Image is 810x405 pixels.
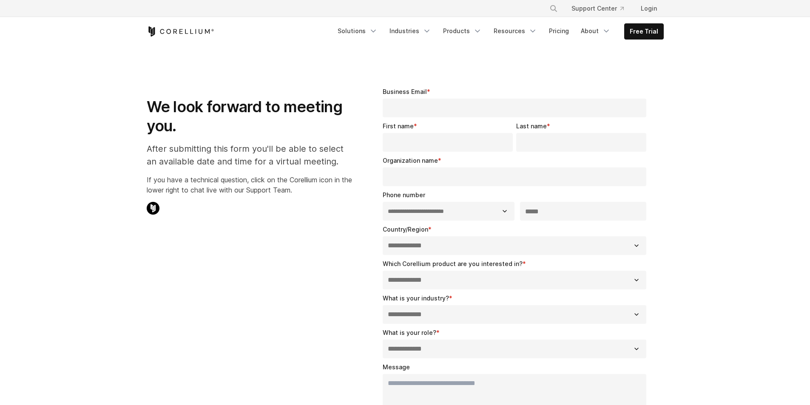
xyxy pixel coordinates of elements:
a: About [576,23,616,39]
span: Organization name [383,157,438,164]
a: Industries [384,23,436,39]
span: Business Email [383,88,427,95]
img: Corellium Chat Icon [147,202,159,215]
a: Corellium Home [147,26,214,37]
a: Resources [489,23,542,39]
span: Which Corellium product are you interested in? [383,260,523,267]
a: Products [438,23,487,39]
a: Free Trial [625,24,663,39]
div: Navigation Menu [333,23,664,40]
a: Support Center [565,1,631,16]
span: What is your role? [383,329,436,336]
span: Country/Region [383,226,428,233]
p: If you have a technical question, click on the Corellium icon in the lower right to chat live wit... [147,175,352,195]
button: Search [546,1,561,16]
h1: We look forward to meeting you. [147,97,352,136]
span: First name [383,122,414,130]
a: Pricing [544,23,574,39]
span: Last name [516,122,547,130]
a: Login [634,1,664,16]
span: Phone number [383,191,425,198]
span: Message [383,363,410,371]
span: What is your industry? [383,295,449,302]
a: Solutions [333,23,383,39]
p: After submitting this form you'll be able to select an available date and time for a virtual meet... [147,142,352,168]
div: Navigation Menu [539,1,664,16]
